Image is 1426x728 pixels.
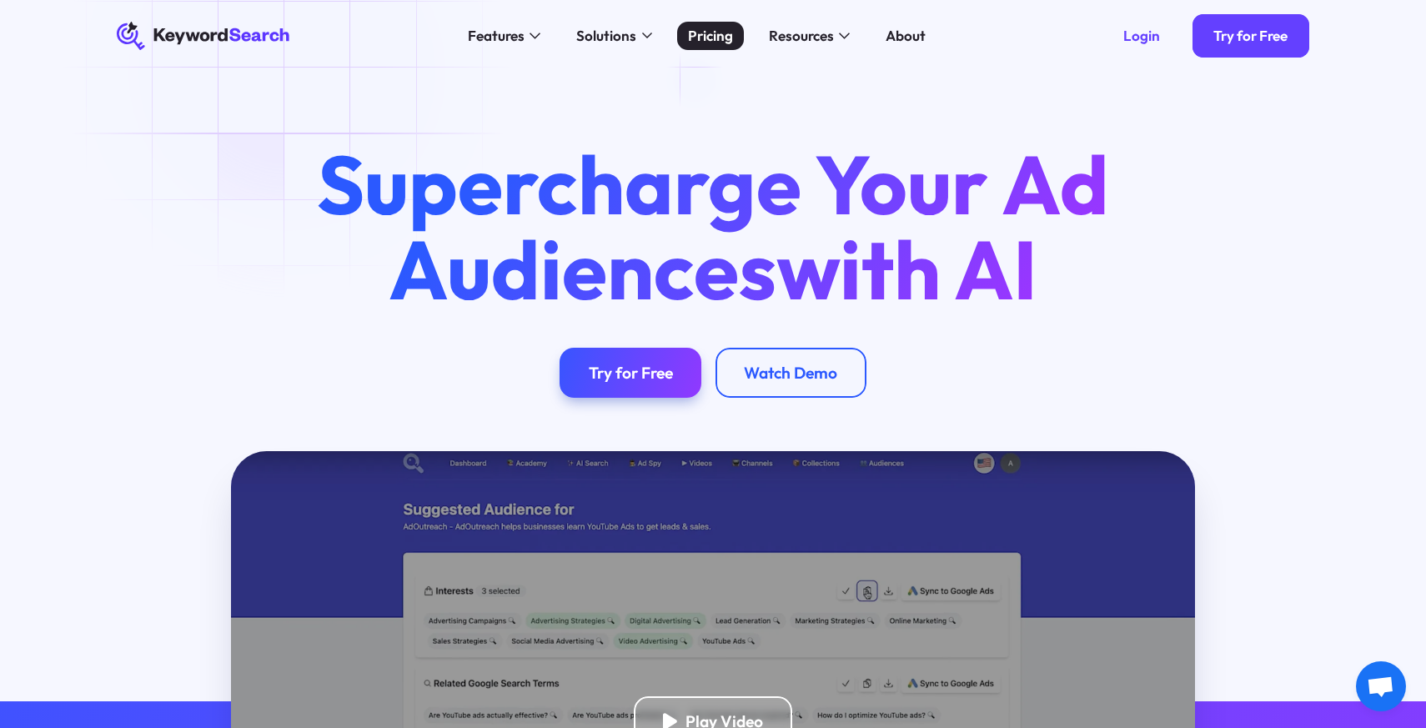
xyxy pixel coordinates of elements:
[875,22,936,50] a: About
[1102,14,1181,57] a: Login
[284,143,1142,312] h1: Supercharge Your Ad Audiences
[589,363,673,383] div: Try for Free
[769,25,834,47] div: Resources
[776,218,1037,321] span: with AI
[1123,27,1160,44] div: Login
[468,25,525,47] div: Features
[886,25,926,47] div: About
[1213,27,1288,44] div: Try for Free
[677,22,744,50] a: Pricing
[1356,661,1406,711] a: Открытый чат
[1193,14,1309,57] a: Try for Free
[576,25,636,47] div: Solutions
[688,25,733,47] div: Pricing
[744,363,837,383] div: Watch Demo
[560,348,701,398] a: Try for Free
